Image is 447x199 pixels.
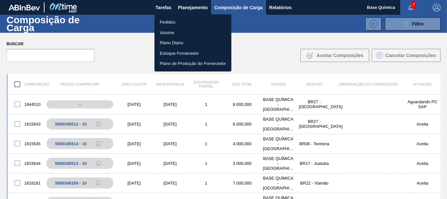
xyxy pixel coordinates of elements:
a: Plano Diário [154,38,231,48]
a: Pedidos [154,17,231,28]
a: Plano de Produção do Fornecedor [154,58,231,69]
a: Volume [154,28,231,38]
a: Estoque Fornecedor [154,48,231,59]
